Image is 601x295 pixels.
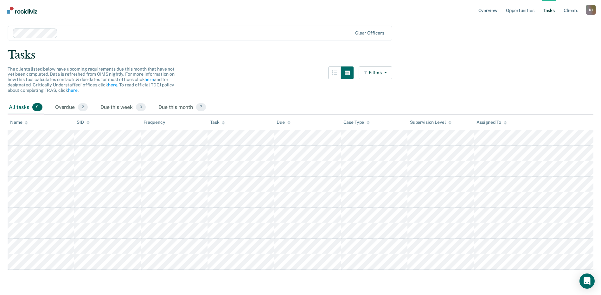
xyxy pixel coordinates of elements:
[579,273,595,289] div: Open Intercom Messenger
[157,101,207,115] div: Due this month7
[108,82,117,87] a: here
[476,120,507,125] div: Assigned To
[277,120,291,125] div: Due
[8,101,44,115] div: All tasks9
[32,103,42,111] span: 9
[78,103,88,111] span: 2
[10,120,28,125] div: Name
[196,103,206,111] span: 7
[359,66,392,79] button: Filters
[343,120,370,125] div: Case Type
[136,103,146,111] span: 0
[355,30,384,36] div: Clear officers
[144,120,165,125] div: Frequency
[68,88,77,93] a: here
[210,120,225,125] div: Task
[410,120,451,125] div: Supervision Level
[144,77,154,82] a: here
[54,101,89,115] div: Overdue2
[99,101,147,115] div: Due this week0
[586,5,596,15] div: D J
[8,48,593,61] div: Tasks
[8,66,175,93] span: The clients listed below have upcoming requirements due this month that have not yet been complet...
[586,5,596,15] button: Profile dropdown button
[7,7,37,14] img: Recidiviz
[77,120,90,125] div: SID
